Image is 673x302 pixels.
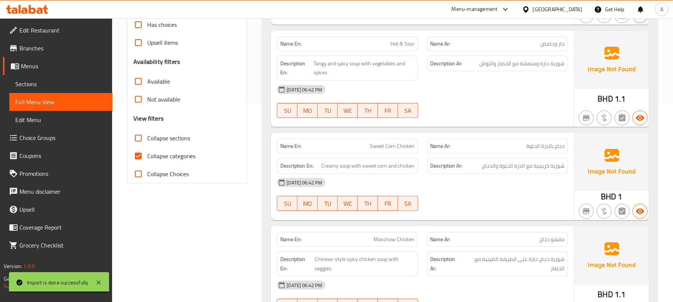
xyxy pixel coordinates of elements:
span: 1 [618,189,623,204]
button: WE [338,196,358,211]
a: Grocery Checklist [3,236,112,254]
a: Upsell [3,200,112,218]
span: Version: [4,261,22,271]
button: MO [297,196,318,211]
span: TH [361,105,375,116]
a: Menu disclaimer [3,183,112,200]
span: 1.0.0 [23,261,35,271]
span: TU [321,198,335,209]
span: TU [321,105,335,116]
button: Not has choices [615,204,630,219]
div: Menu-management [452,5,498,14]
a: Menus [3,57,112,75]
span: A [660,5,663,13]
strong: Description Ar: [430,255,461,273]
img: Ae5nvW7+0k+MAAAAAElFTkSuQmCC [574,133,649,191]
a: Coupons [3,147,112,165]
span: SU [280,105,294,116]
span: Creamy soup with sweet corn and chicken [322,161,415,171]
span: [DATE] 06:42 PM [284,86,325,93]
span: [DATE] 06:42 PM [284,282,325,289]
a: Choice Groups [3,129,112,147]
span: Collapse sections [147,134,190,143]
span: BHD [598,287,613,302]
a: Promotions [3,165,112,183]
span: Collapse categories [147,152,195,161]
span: BHD [601,189,616,204]
span: Branches [19,44,106,53]
span: Not available [147,95,180,104]
strong: Description Ar: [430,161,463,171]
span: شوربة حارة ومنعشة مع الخضار والتوابل [479,59,565,68]
button: SU [277,196,297,211]
button: TH [358,196,378,211]
span: TH [361,198,375,209]
img: Ae5nvW7+0k+MAAAAAElFTkSuQmCC [574,31,649,89]
span: دجاج بالذرة الحلوة [526,142,565,150]
a: Support.OpsPlatform [4,281,51,291]
span: WE [341,105,355,116]
span: Menus [21,62,106,71]
a: Edit Restaurant [3,21,112,39]
span: Coverage Report [19,223,106,232]
button: Not branch specific item [579,110,594,125]
button: Available [633,204,648,219]
strong: Description Ar: [430,59,463,68]
button: Not branch specific item [579,204,594,219]
a: Edit Menu [9,111,112,129]
img: Ae5nvW7+0k+MAAAAAElFTkSuQmCC [574,226,649,284]
span: Grocery Checklist [19,241,106,250]
strong: Description En: [280,255,313,273]
span: Upsell items [147,38,178,47]
span: Sections [15,80,106,88]
span: Edit Restaurant [19,26,106,35]
span: Edit Menu [15,115,106,124]
span: Full Menu View [15,97,106,106]
span: شوربة دجاج حارة على الطريقة الصينية مع الخضار [463,255,565,273]
span: FR [381,198,395,209]
strong: Name Ar: [430,142,451,150]
a: Coverage Report [3,218,112,236]
span: Sweet Corn Chicken [370,142,415,150]
div: [GEOGRAPHIC_DATA] [533,5,582,13]
h3: Availability filters [133,57,180,66]
span: Hot & Sour [391,40,415,48]
button: TU [318,196,338,211]
span: Available [147,77,170,86]
span: [DATE] 06:42 PM [284,179,325,186]
button: TH [358,103,378,118]
button: FR [378,196,398,211]
strong: Name En: [280,40,302,48]
span: Has choices [147,20,177,29]
span: BHD [598,91,613,106]
button: SA [398,196,418,211]
span: شوربة كريمية مع الذرة الحلوة والدجاج [482,161,565,171]
h3: View filters [133,114,164,123]
strong: Name Ar: [430,40,451,48]
a: Sections [9,75,112,93]
strong: Description En: [280,59,312,77]
span: SA [401,105,415,116]
button: Not has choices [615,110,630,125]
strong: Description En: [280,161,314,171]
span: Menu disclaimer [19,187,106,196]
button: SA [398,103,418,118]
span: Tangy and spicy soup with vegetables and spices [314,59,415,77]
strong: Name En: [280,236,302,243]
span: Coupons [19,151,106,160]
span: SU [280,198,294,209]
span: 1.1 [615,287,626,302]
span: 1.1 [615,91,626,106]
span: Choice Groups [19,133,106,142]
span: Manchow Chicken [374,236,415,243]
span: FR [381,105,395,116]
strong: Name En: [280,142,302,150]
a: Full Menu View [9,93,112,111]
span: Promotions [19,169,106,178]
span: Collapse Choices [147,169,189,178]
button: Purchased item [597,204,612,219]
span: Chinese-style spicy chicken soup with veggies [315,255,415,273]
span: MO [300,198,315,209]
strong: Name Ar: [430,236,451,243]
button: Available [633,110,648,125]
